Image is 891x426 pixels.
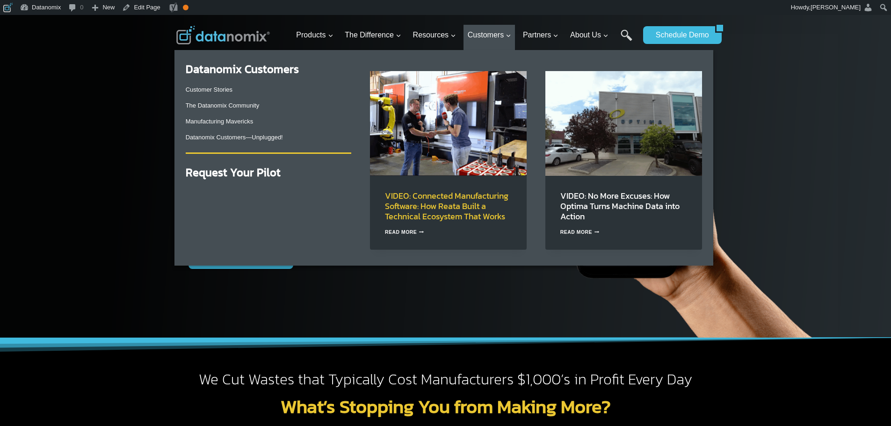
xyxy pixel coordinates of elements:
[811,4,861,11] span: [PERSON_NAME]
[296,29,333,41] span: Products
[370,71,527,175] img: Reata’s Connected Manufacturing Software Ecosystem
[468,29,511,41] span: Customers
[186,86,232,93] a: Customer Stories
[385,189,508,223] a: VIDEO: Connected Manufacturing Software: How Reata Built a Technical Ecosystem That Works
[176,370,715,390] h2: We Cut Wastes that Typically Cost Manufacturers $1,000’s in Profit Every Day
[186,164,281,181] a: Request Your Pilot
[560,230,600,235] a: Read More
[545,71,702,175] img: Discover how Optima Manufacturing uses Datanomix to turn raw machine data into real-time insights...
[186,118,254,125] a: Manufacturing Mavericks
[570,29,608,41] span: About Us
[210,0,240,9] span: Last Name
[621,29,632,51] a: Search
[186,134,283,141] a: Datanomix Customers—Unplugged!
[176,26,270,44] img: Datanomix
[176,397,715,416] h2: What’s Stopping You from Making More?
[105,209,119,215] a: Terms
[186,102,260,109] a: The Datanomix Community
[183,5,188,10] div: OK
[345,29,401,41] span: The Difference
[523,29,558,41] span: Partners
[413,29,456,41] span: Resources
[385,230,424,235] a: Read More
[127,209,158,215] a: Privacy Policy
[643,26,715,44] a: Schedule Demo
[560,189,680,223] a: VIDEO: No More Excuses: How Optima Turns Machine Data into Action
[292,20,638,51] nav: Primary Navigation
[186,61,299,77] strong: Datanomix Customers
[210,39,253,47] span: Phone number
[210,116,246,124] span: State/Region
